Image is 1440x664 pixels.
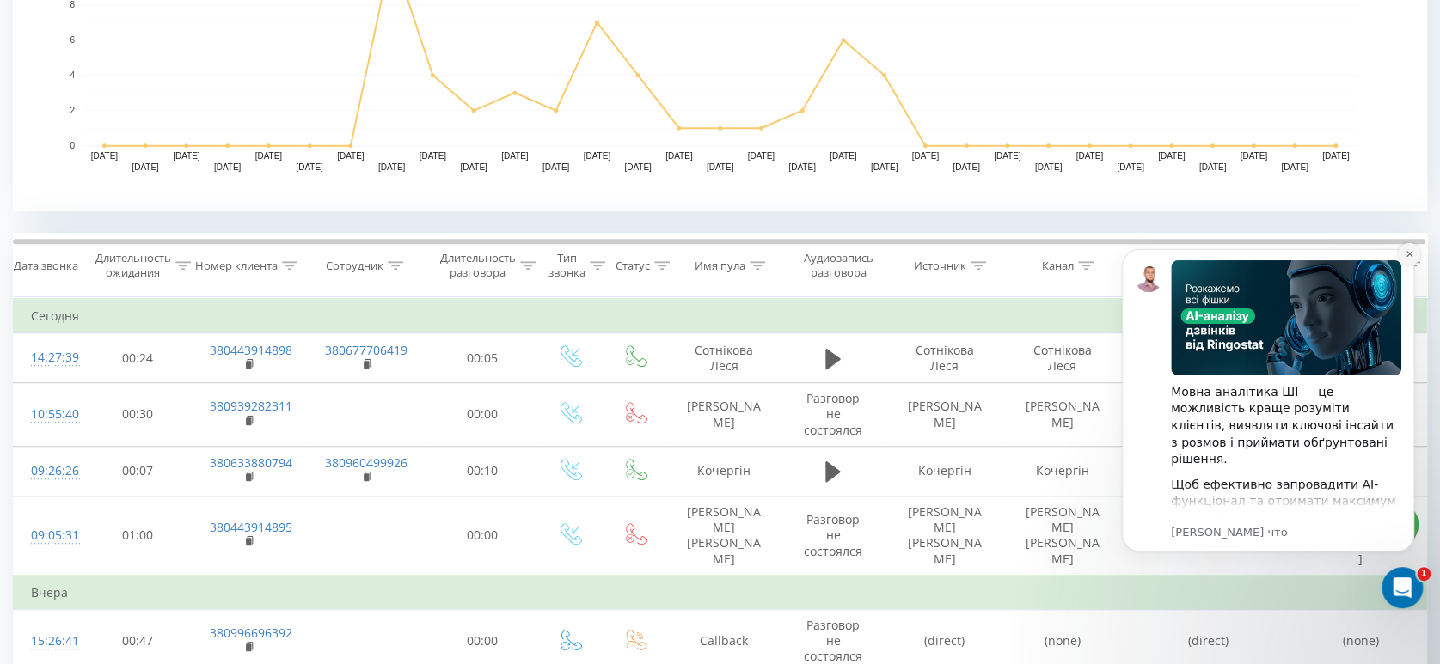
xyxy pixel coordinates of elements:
td: Сотнікова Леся [667,333,781,383]
td: [PERSON_NAME] [PERSON_NAME] [885,496,1003,576]
td: 00:30 [83,383,193,447]
td: 00:07 [83,446,193,496]
text: 6 [70,35,75,45]
td: Кочергін [885,446,1003,496]
text: [DATE] [911,151,939,161]
a: 380996696392 [209,624,291,641]
text: [DATE] [624,162,652,172]
div: 14:27:39 [31,341,66,375]
div: Источник [914,259,966,273]
text: 4 [70,70,75,80]
td: 00:00 [427,496,536,576]
a: 380677706419 [325,342,407,358]
span: Разговор не состоялся [804,511,862,558]
text: [DATE] [337,151,365,161]
td: [PERSON_NAME] [667,383,781,447]
td: [PERSON_NAME] [1003,383,1121,447]
td: 00:00 [427,383,536,447]
div: Канал [1042,259,1074,273]
td: Кочергін [1003,446,1121,496]
div: Сотрудник [326,259,383,273]
text: [DATE] [1035,162,1063,172]
div: 09:05:31 [31,519,66,552]
span: Разговор не состоялся [804,390,862,437]
text: [DATE] [994,151,1021,161]
iframe: Intercom live chat [1382,567,1423,608]
text: [DATE] [1240,151,1267,161]
text: [DATE] [665,151,693,161]
td: Вчера [14,576,1427,610]
text: 2 [70,106,75,115]
td: Кочергін [667,446,781,496]
td: Сотнікова Леся [885,333,1003,383]
iframe: Intercom notifications сообщение [1096,223,1440,618]
text: [DATE] [788,162,816,172]
div: Длительность разговора [440,251,516,280]
text: [DATE] [584,151,611,161]
a: 380939282311 [209,398,291,414]
div: 15:26:41 [31,624,66,658]
text: [DATE] [1117,162,1144,172]
text: [DATE] [1199,162,1227,172]
div: Аудиозапись разговора [796,251,881,280]
span: Разговор не состоялся [804,617,862,664]
text: [DATE] [1158,151,1186,161]
text: [DATE] [707,162,734,172]
text: [DATE] [378,162,406,172]
td: 01:00 [83,496,193,576]
td: [PERSON_NAME] [885,383,1003,447]
a: 380633880794 [209,454,291,471]
div: 09:26:26 [31,454,66,488]
div: 10:55:40 [31,398,66,431]
div: Дата звонка [14,259,78,273]
text: [DATE] [747,151,775,161]
td: Сотнікова Леся [1003,333,1121,383]
td: [PERSON_NAME] [PERSON_NAME] [667,496,781,576]
td: 00:10 [427,446,536,496]
text: [DATE] [420,151,447,161]
text: [DATE] [542,162,570,172]
a: 380443914898 [209,342,291,358]
text: [DATE] [460,162,487,172]
a: 380443914895 [209,519,291,535]
text: [DATE] [501,151,529,161]
td: 00:24 [83,333,193,383]
text: [DATE] [173,151,200,161]
text: [DATE] [871,162,898,172]
text: [DATE] [1075,151,1103,161]
text: [DATE] [1281,162,1308,172]
a: 380960499926 [325,454,407,471]
text: 0 [70,141,75,150]
div: Номер клиента [195,259,278,273]
td: Сегодня [14,299,1427,333]
div: Статус [616,259,650,273]
text: [DATE] [91,151,119,161]
text: [DATE] [953,162,980,172]
td: 00:05 [427,333,536,383]
div: Имя пула [695,259,745,273]
td: [PERSON_NAME] [PERSON_NAME] [1003,496,1121,576]
div: Тип звонка [548,251,585,280]
text: [DATE] [296,162,323,172]
text: [DATE] [255,151,283,161]
text: [DATE] [132,162,159,172]
div: Длительность ожидания [95,251,171,280]
text: [DATE] [830,151,857,161]
text: [DATE] [1322,151,1350,161]
span: 1 [1417,567,1431,581]
text: [DATE] [214,162,242,172]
